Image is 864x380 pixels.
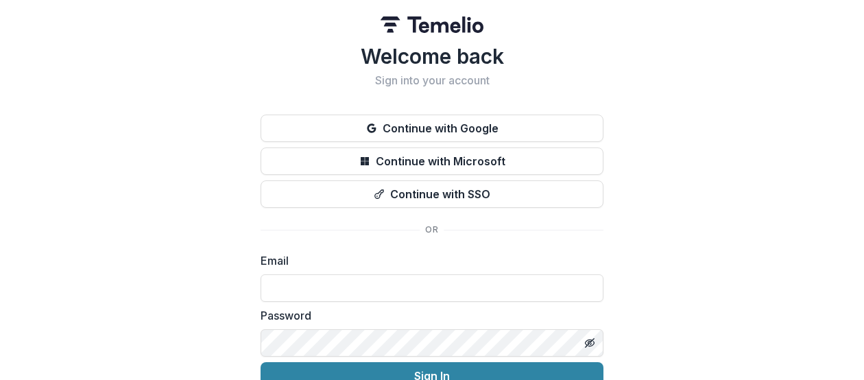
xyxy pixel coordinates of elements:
button: Continue with Google [261,115,603,142]
label: Email [261,252,595,269]
h1: Welcome back [261,44,603,69]
label: Password [261,307,595,324]
button: Continue with Microsoft [261,147,603,175]
img: Temelio [381,16,483,33]
button: Continue with SSO [261,180,603,208]
button: Toggle password visibility [579,332,601,354]
h2: Sign into your account [261,74,603,87]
